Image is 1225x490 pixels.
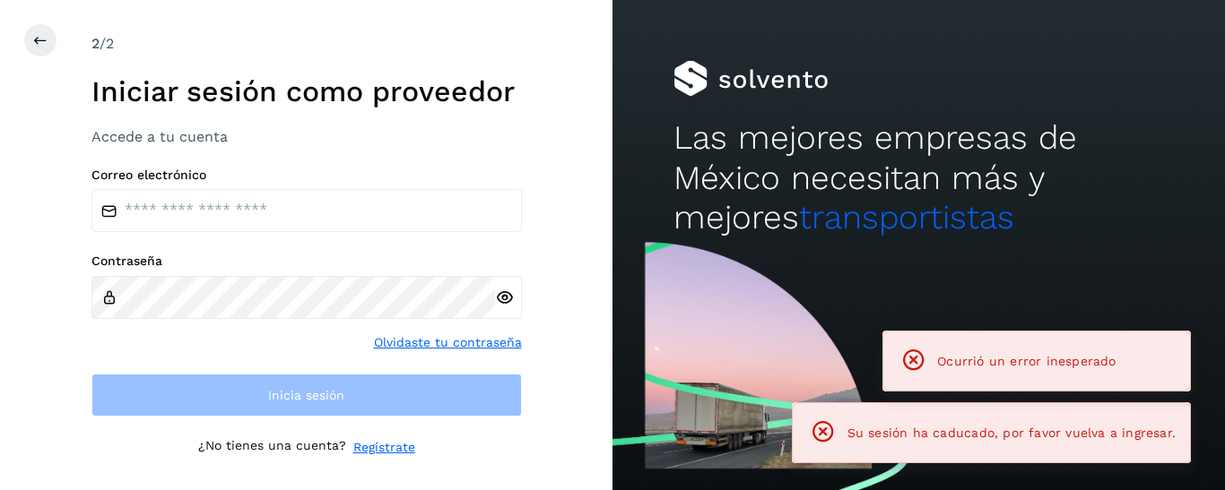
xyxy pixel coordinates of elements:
[937,354,1116,368] span: Ocurrió un error inesperado
[268,389,344,401] span: Inicia sesión
[91,74,522,108] h1: Iniciar sesión como proveedor
[374,333,522,352] a: Olvidaste tu contraseña
[353,438,415,457] a: Regístrate
[847,426,1176,440] span: Su sesión ha caducado, por favor vuelva a ingresar.
[198,438,346,457] p: ¿No tienes una cuenta?
[673,118,1163,237] h2: Las mejores empresas de México necesitan más y mejores
[91,374,522,417] button: Inicia sesión
[91,168,522,183] label: Correo electrónico
[799,198,1014,236] span: transportistas
[91,254,522,269] label: Contraseña
[91,128,522,145] h3: Accede a tu cuenta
